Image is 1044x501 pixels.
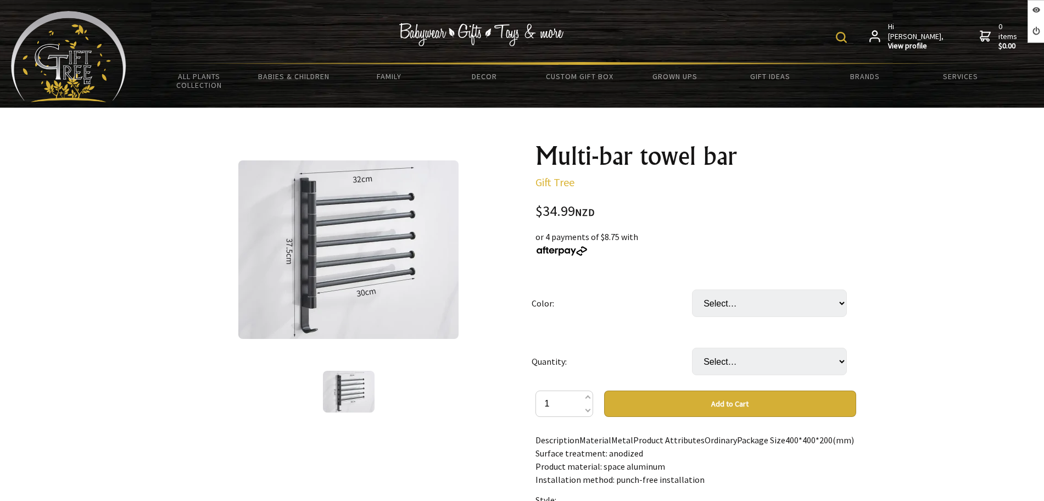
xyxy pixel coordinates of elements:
[535,246,588,256] img: Afterpay
[247,65,342,88] a: Babies & Children
[152,65,247,97] a: All Plants Collection
[535,175,574,189] a: Gift Tree
[836,32,847,43] img: product search
[575,206,595,219] span: NZD
[818,65,913,88] a: Brands
[722,65,817,88] a: Gift Ideas
[323,371,375,413] img: Multi-bar towel bar
[535,447,856,486] p: Surface treatment: anodized Product material: space aluminum Installation method: punch-free inst...
[998,21,1019,51] span: 0 items
[532,274,692,332] td: Color:
[342,65,437,88] a: Family
[604,391,856,417] button: Add to Cart
[980,22,1019,51] a: 0 items$0.00
[437,65,532,88] a: Decor
[532,332,692,391] td: Quantity:
[913,65,1008,88] a: Services
[535,230,856,257] div: or 4 payments of $8.75 with
[888,22,945,51] span: Hi [PERSON_NAME],
[535,143,856,169] h1: Multi-bar towel bar
[627,65,722,88] a: Grown Ups
[869,22,945,51] a: Hi [PERSON_NAME],View profile
[532,65,627,88] a: Custom Gift Box
[888,41,945,51] strong: View profile
[998,41,1019,51] strong: $0.00
[535,204,856,219] div: $34.99
[399,23,563,46] img: Babywear - Gifts - Toys & more
[238,160,459,339] img: Multi-bar towel bar
[11,11,126,102] img: Babyware - Gifts - Toys and more...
